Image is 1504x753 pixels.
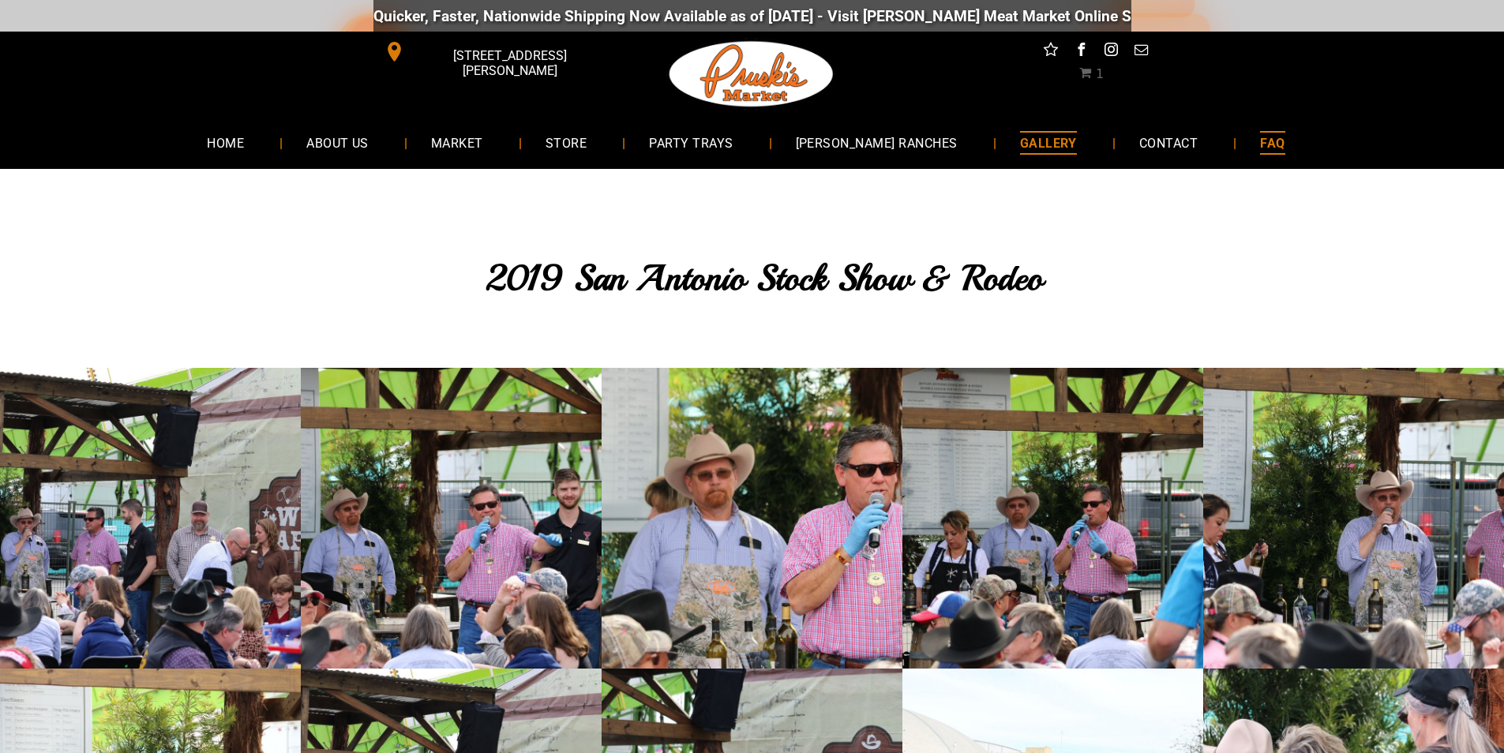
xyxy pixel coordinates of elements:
[666,32,837,117] img: Pruski-s+Market+HQ+Logo2-1920w.png
[1236,122,1308,163] a: FAQ
[283,122,392,163] a: ABOUT US
[1041,39,1061,64] a: Social network
[996,122,1101,163] a: GALLERY
[1071,39,1091,64] a: facebook
[1116,122,1221,163] a: CONTACT
[522,122,610,163] a: STORE
[407,40,611,86] span: [STREET_ADDRESS][PERSON_NAME]
[486,256,1043,301] span: 2019 San Antonio Stock Show & Rodeo
[1096,66,1104,81] span: 1
[407,122,507,163] a: MARKET
[1101,39,1121,64] a: instagram
[625,122,756,163] a: PARTY TRAYS
[183,122,268,163] a: HOME
[373,39,615,64] a: [STREET_ADDRESS][PERSON_NAME]
[1260,131,1285,154] span: FAQ
[1131,39,1151,64] a: email
[772,122,981,163] a: [PERSON_NAME] RANCHES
